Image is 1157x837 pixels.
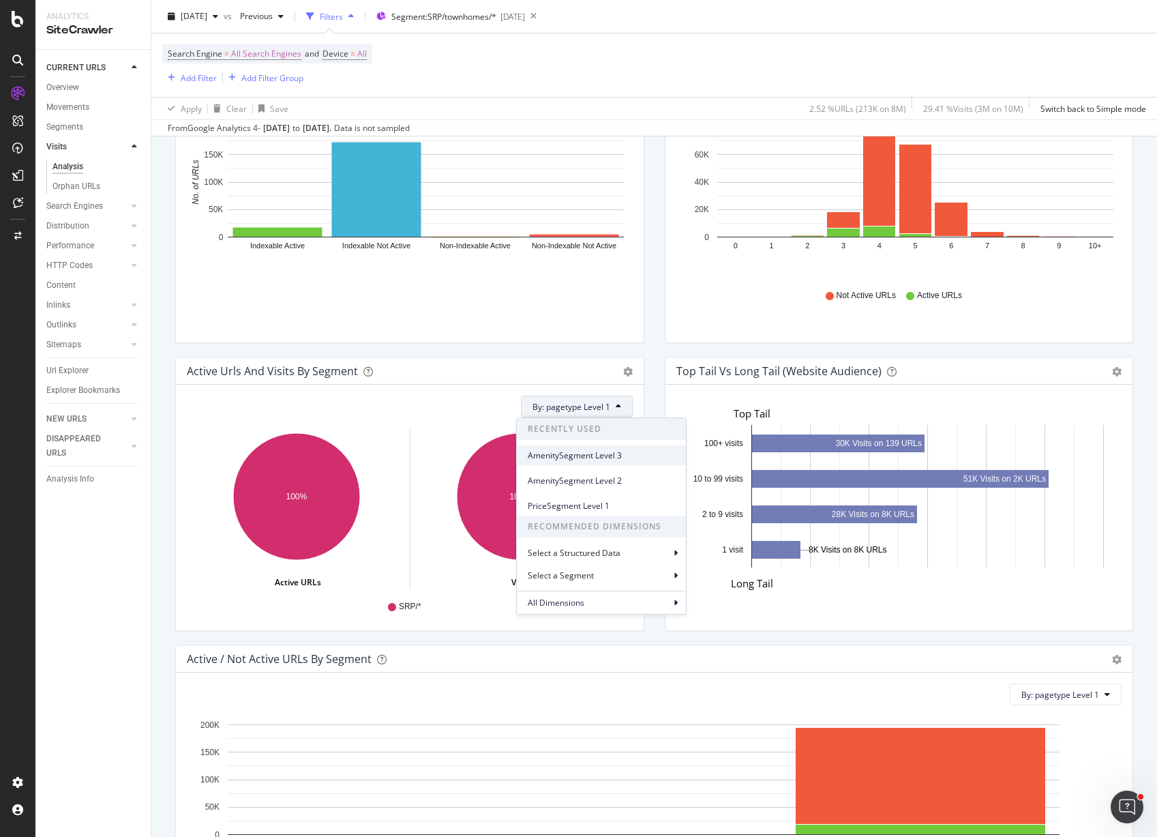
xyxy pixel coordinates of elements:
[1112,367,1122,377] div: gear
[1111,791,1143,823] iframe: Intercom live chat
[181,72,217,83] div: Add Filter
[623,367,633,377] div: gear
[46,472,94,486] div: Analysis Info
[52,179,100,194] div: Orphan URLs
[187,119,627,277] svg: A chart.
[320,10,343,22] div: Filters
[809,545,887,555] text: 8K Visits on 8K URLs
[517,418,686,440] span: Recently Used
[301,5,359,27] button: Filters
[399,601,421,613] span: SRP/*
[805,242,809,250] text: 2
[46,259,93,273] div: HTTP Codes
[305,48,319,59] span: and
[187,652,372,666] div: Active / Not Active URLs by Segment
[46,61,106,75] div: CURRENT URLS
[722,545,743,555] text: 1 visit
[46,140,67,154] div: Visits
[877,242,881,250] text: 4
[342,242,410,250] text: Indexable Not Active
[187,428,407,587] div: A chart.
[200,748,220,757] text: 150K
[46,120,83,134] div: Segments
[676,425,1117,583] svg: A chart.
[46,318,127,332] a: Outlinks
[917,290,962,302] span: Active URLs
[46,383,141,398] a: Explorer Bookmarks
[204,178,223,188] text: 100K
[440,242,511,250] text: Non-Indexable Active
[224,10,235,22] span: vs
[52,179,141,194] a: Orphan URLs
[46,338,127,352] a: Sitemaps
[694,205,708,215] text: 20K
[46,199,127,214] a: Search Engines
[46,219,127,233] a: Distribution
[357,44,367,63] span: All
[841,242,845,250] text: 3
[1088,242,1101,250] text: 10+
[704,233,709,242] text: 0
[350,48,355,59] span: =
[208,98,247,119] button: Clear
[521,396,633,417] button: By: pagetype Level 1
[371,5,525,27] button: Segment:SRP/townhomes/*[DATE]
[181,10,207,22] span: 2025 Aug. 8th
[532,401,610,413] span: By: pagetype Level 1
[52,160,83,174] div: Analysis
[46,278,141,293] a: Content
[1021,242,1025,250] text: 8
[46,364,89,378] div: Url Explorer
[224,48,229,59] span: =
[46,80,79,95] div: Overview
[46,412,87,426] div: NEW URLS
[46,318,76,332] div: Outlinks
[528,475,675,487] span: AmenitySegment Level 2
[46,364,141,378] a: Url Explorer
[52,160,141,174] a: Analysis
[46,472,141,486] a: Analysis Info
[769,242,773,250] text: 1
[676,119,1117,277] div: A chart.
[985,242,989,250] text: 7
[235,10,273,22] span: Previous
[46,199,103,214] div: Search Engines
[676,364,882,378] div: Top Tail vs Long Tail (Website Audience)
[694,150,708,160] text: 60K
[200,720,220,730] text: 200K
[46,100,141,115] a: Movements
[831,510,914,519] text: 28K Visits on 8K URLs
[231,44,301,63] span: All Search Engines
[322,48,348,59] span: Device
[528,597,584,608] span: All Dimensions
[528,547,623,559] div: Select a Structured Data
[410,428,630,587] svg: A chart.
[250,242,305,250] text: Indexable Active
[270,102,288,114] div: Save
[702,510,742,519] text: 2 to 9 visits
[46,278,76,293] div: Content
[913,242,917,250] text: 5
[1010,684,1122,705] button: By: pagetype Level 1
[46,23,140,38] div: SiteCrawler
[253,98,288,119] button: Save
[734,407,1122,421] div: Top Tail
[809,102,906,114] div: 2.52 % URLs ( 213K on 8M )
[46,338,81,352] div: Sitemaps
[46,432,115,460] div: DISAPPEARED URLS
[500,11,525,23] div: [DATE]
[1112,655,1122,664] div: gear
[517,516,686,538] span: Recommended Dimensions
[46,259,127,273] a: HTTP Codes
[46,61,127,75] a: CURRENT URLS
[223,70,303,86] button: Add Filter Group
[949,242,953,250] text: 6
[46,11,140,23] div: Analytics
[162,5,224,27] button: [DATE]
[733,242,737,250] text: 0
[219,233,224,242] text: 0
[241,72,303,83] div: Add Filter Group
[1035,98,1146,119] button: Switch back to Simple mode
